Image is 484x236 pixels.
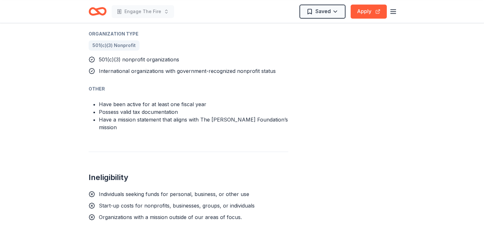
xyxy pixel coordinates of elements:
button: Saved [299,4,345,19]
li: Possess valid tax documentation [99,108,288,116]
button: Engage The Fire [112,5,174,18]
a: 501(c)(3) Nonprofit [89,40,139,51]
span: Individuals seeking funds for personal, business, or other use [99,191,249,197]
span: 501(c)(3) Nonprofit [92,42,136,49]
a: Home [89,4,107,19]
span: 501(c)(3) nonprofit organizations [99,56,179,63]
span: Organizations with a mission outside of our areas of focus. [99,214,242,220]
span: Engage The Fire [124,8,161,15]
h2: Ineligibility [89,172,288,183]
span: Start-up costs for nonprofits, businesses, groups, or individuals [99,202,255,209]
div: Organization Type [89,30,288,38]
span: International organizations with government-recognized nonprofit status [99,68,276,74]
li: Have been active for at least one fiscal year [99,100,288,108]
div: Other [89,85,288,93]
li: Have a mission statement that aligns with The [PERSON_NAME] Foundation’s mission [99,116,288,131]
button: Apply [351,4,387,19]
span: Saved [315,7,331,15]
